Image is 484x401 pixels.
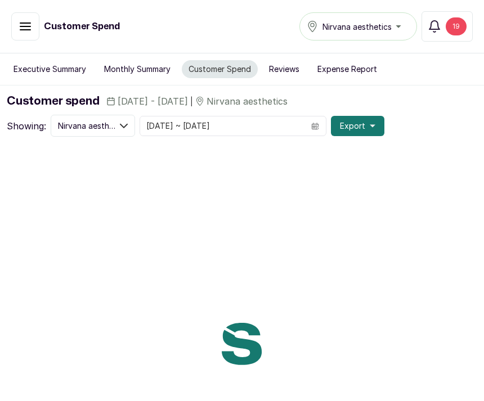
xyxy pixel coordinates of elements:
[51,115,135,137] button: Nirvana aesthetics
[97,60,177,78] button: Monthly Summary
[322,21,392,33] span: Nirvana aesthetics
[190,96,193,107] span: |
[311,60,384,78] button: Expense Report
[446,17,467,35] div: 19
[118,94,188,108] span: [DATE] - [DATE]
[422,11,473,42] button: 19
[340,120,365,132] span: Export
[58,120,120,132] span: Nirvana aesthetics
[299,12,417,40] button: Nirvana aesthetics
[182,60,258,78] button: Customer Spend
[331,116,384,136] button: Export
[7,92,100,110] h1: Customer spend
[311,122,319,130] svg: calendar
[140,116,304,136] input: Select date
[262,60,306,78] button: Reviews
[207,94,288,108] span: Nirvana aesthetics
[44,20,120,33] h1: Customer Spend
[7,119,46,133] p: Showing:
[7,60,93,78] button: Executive Summary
